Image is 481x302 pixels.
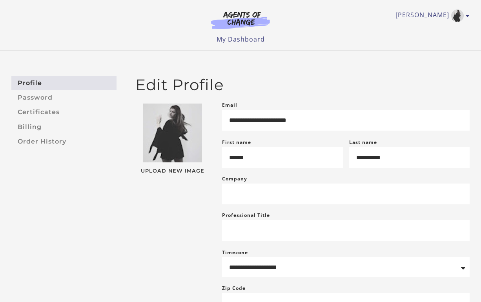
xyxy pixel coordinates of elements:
[395,9,466,22] a: Toggle menu
[11,134,117,149] a: Order History
[135,169,210,174] span: Upload New Image
[222,249,248,256] label: Timezone
[222,100,237,110] label: Email
[11,90,117,105] a: Password
[217,35,265,44] a: My Dashboard
[203,11,278,29] img: Agents of Change Logo
[222,174,247,184] label: Company
[11,120,117,134] a: Billing
[349,139,377,146] label: Last name
[11,105,117,120] a: Certificates
[222,139,251,146] label: First name
[222,211,270,220] label: Professional Title
[135,76,470,94] h2: Edit Profile
[11,76,117,90] a: Profile
[222,284,246,293] label: Zip Code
